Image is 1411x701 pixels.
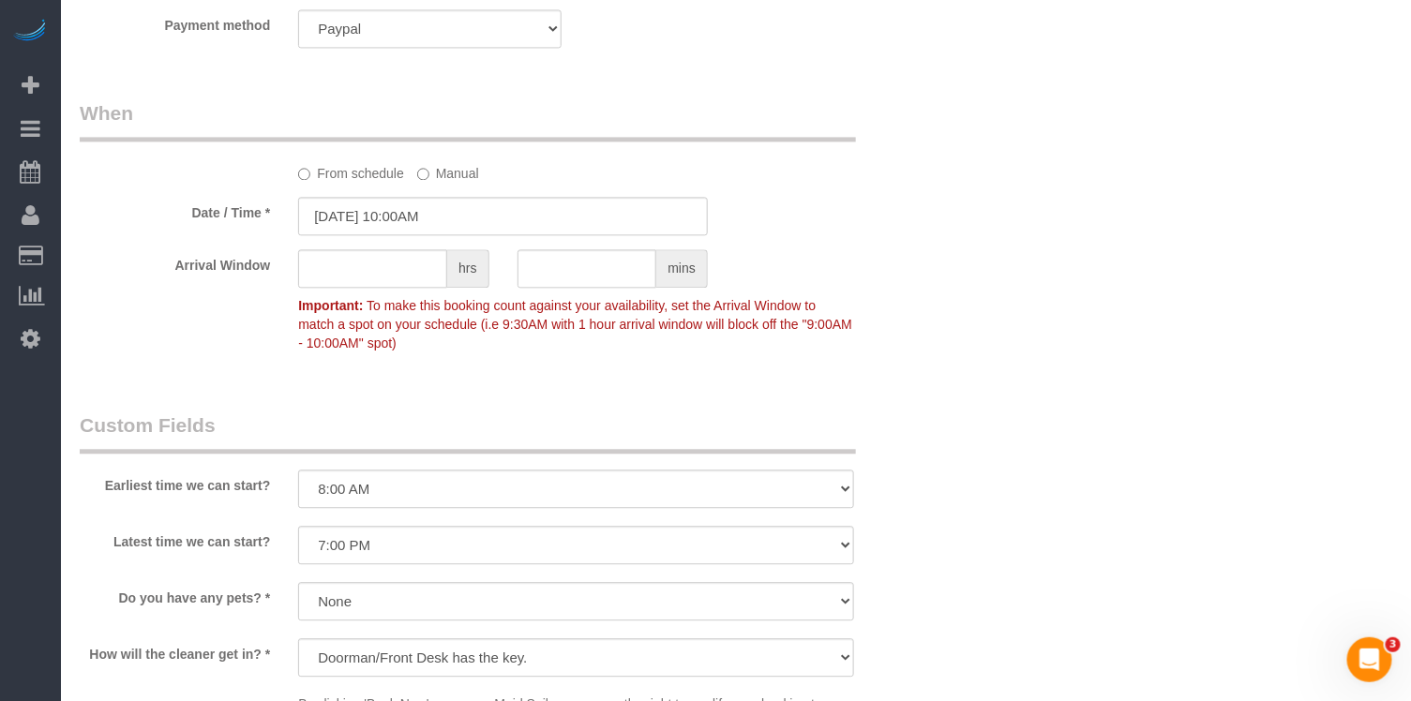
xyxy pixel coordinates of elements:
[298,157,404,183] label: From schedule
[80,99,856,142] legend: When
[417,157,479,183] label: Manual
[80,411,856,454] legend: Custom Fields
[1347,637,1392,682] iframe: Intercom live chat
[1386,637,1401,652] span: 3
[298,168,310,180] input: From schedule
[66,582,284,607] label: Do you have any pets? *
[66,249,284,275] label: Arrival Window
[66,470,284,495] label: Earliest time we can start?
[447,249,488,288] span: hrs
[298,298,852,350] span: To make this booking count against your availability, set the Arrival Window to match a spot on y...
[66,638,284,664] label: How will the cleaner get in? *
[11,19,49,45] img: Automaid Logo
[66,9,284,35] label: Payment method
[66,197,284,222] label: Date / Time *
[417,168,429,180] input: Manual
[298,197,708,235] input: MM/DD/YYYY HH:MM
[656,249,708,288] span: mins
[298,298,363,313] strong: Important:
[66,526,284,551] label: Latest time we can start?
